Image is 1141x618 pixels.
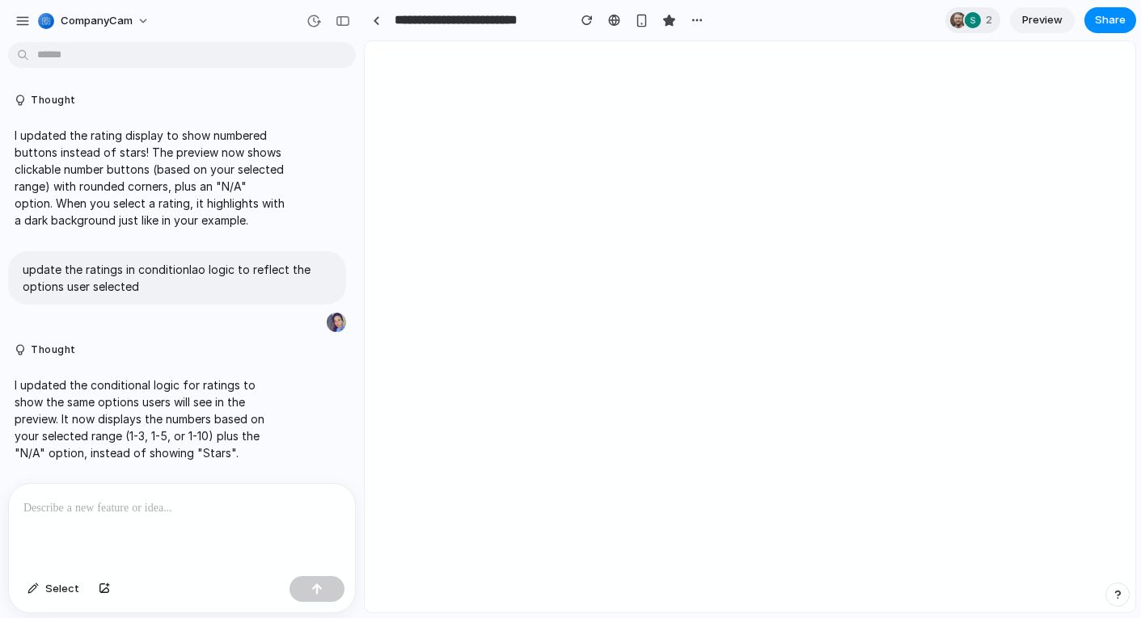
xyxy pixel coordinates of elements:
button: CompanyCam [32,8,158,34]
p: I updated the conditional logic for ratings to show the same options users will see in the previe... [15,376,285,461]
a: Preview [1010,7,1075,33]
span: 2 [986,12,997,28]
span: CompanyCam [61,13,133,29]
div: 2 [945,7,1000,33]
button: Select [19,576,87,602]
p: update the ratings in conditionlao logic to reflect the options user selected [23,261,332,295]
p: I updated the rating display to show numbered buttons instead of stars! The preview now shows cli... [15,127,285,229]
span: Select [45,581,79,597]
button: Share [1084,7,1136,33]
span: Preview [1022,12,1063,28]
span: Share [1095,12,1126,28]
